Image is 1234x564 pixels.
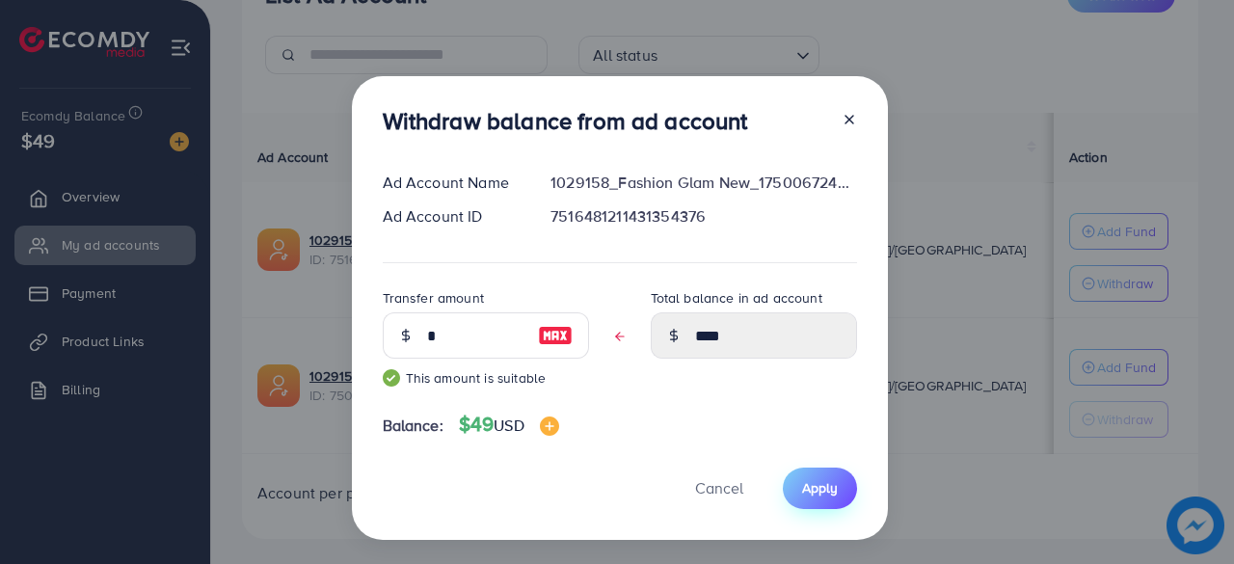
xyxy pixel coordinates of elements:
[494,415,523,436] span: USD
[535,172,872,194] div: 1029158_Fashion Glam New_1750067246612
[383,369,400,387] img: guide
[459,413,559,437] h4: $49
[802,478,838,497] span: Apply
[695,477,743,498] span: Cancel
[538,324,573,347] img: image
[671,468,767,509] button: Cancel
[540,416,559,436] img: image
[783,468,857,509] button: Apply
[367,205,536,228] div: Ad Account ID
[383,368,589,388] small: This amount is suitable
[651,288,822,308] label: Total balance in ad account
[535,205,872,228] div: 7516481211431354376
[367,172,536,194] div: Ad Account Name
[383,107,748,135] h3: Withdraw balance from ad account
[383,288,484,308] label: Transfer amount
[383,415,443,437] span: Balance:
